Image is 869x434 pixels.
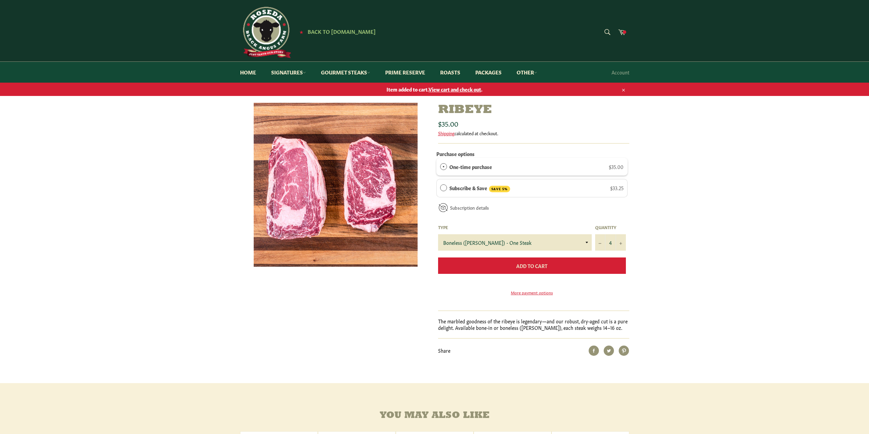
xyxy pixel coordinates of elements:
span: Share [438,347,450,354]
label: Purchase options [436,150,475,157]
a: Signatures [264,62,313,83]
span: Back to [DOMAIN_NAME] [308,28,376,35]
span: View cart and check out [429,86,481,93]
label: Type [438,224,592,230]
img: Roseda Beef [240,7,291,58]
label: One-time purchase [449,163,492,170]
button: Add to Cart [438,257,626,274]
a: Other [510,62,544,83]
div: Subscribe & Save [440,184,447,192]
a: Home [233,62,263,83]
div: One-time purchase [440,163,447,170]
a: ★ Back to [DOMAIN_NAME] [296,29,376,34]
button: Increase item quantity by one [616,234,626,251]
a: Shipping [438,130,454,136]
span: $33.25 [610,184,623,191]
label: Subscribe & Save [449,184,510,192]
div: calculated at checkout. [438,130,629,136]
h4: You may also like [240,410,629,421]
h1: Ribeye [438,103,629,117]
a: More payment options [438,290,626,295]
span: $35.00 [438,118,458,128]
span: $35.00 [609,163,623,170]
img: Ribeye [254,103,418,267]
label: Quantity [595,224,626,230]
a: Prime Reserve [378,62,432,83]
a: Item added to cart.View cart and check out. [233,83,636,96]
a: Roasts [433,62,467,83]
a: Gourmet Steaks [314,62,377,83]
p: The marbled goodness of the ribeye is legendary—and our robust, dry-aged cut is a pure delight. A... [438,318,629,331]
a: Account [608,62,633,82]
span: Item added to cart. . [233,86,636,93]
button: Reduce item quantity by one [595,234,605,251]
span: Add to Cart [516,262,547,269]
span: ★ [299,29,303,34]
a: Subscription details [450,204,489,211]
span: SAVE 5% [489,186,510,192]
a: Packages [468,62,508,83]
